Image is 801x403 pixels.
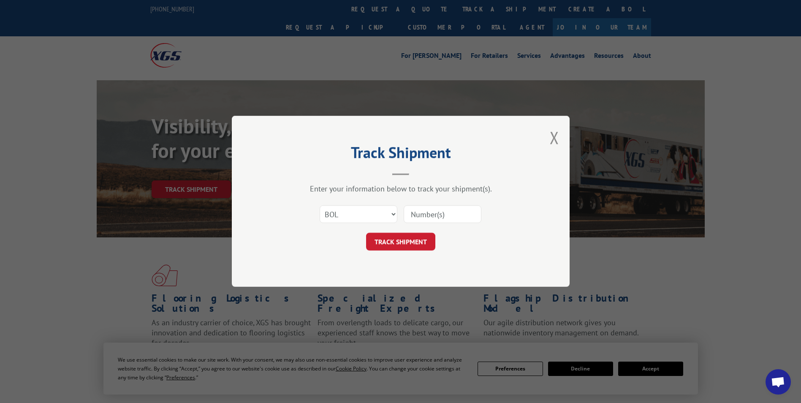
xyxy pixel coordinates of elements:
[404,206,481,223] input: Number(s)
[550,126,559,149] button: Close modal
[274,184,527,194] div: Enter your information below to track your shipment(s).
[766,369,791,395] div: Open chat
[274,147,527,163] h2: Track Shipment
[366,233,435,251] button: TRACK SHIPMENT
